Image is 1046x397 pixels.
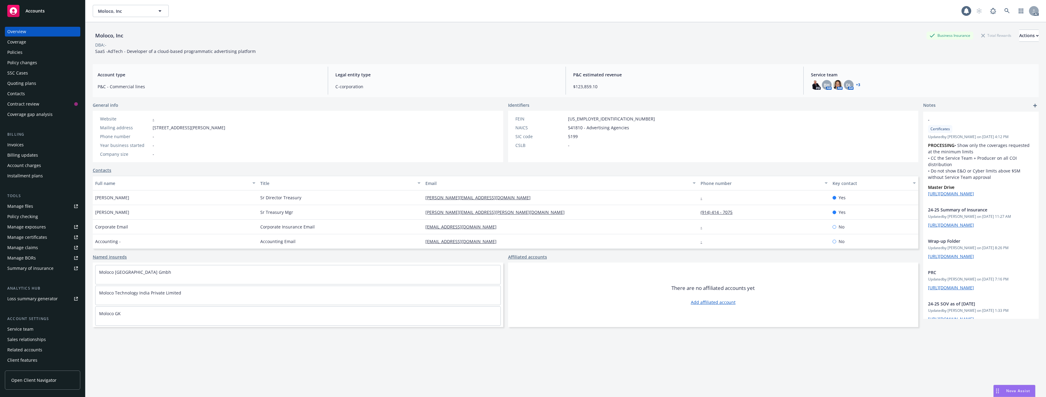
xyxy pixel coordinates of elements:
span: No [839,224,844,230]
button: Actions [1019,30,1039,42]
div: Client features [7,355,37,365]
span: Legal entity type [335,71,558,78]
div: CSLB [515,142,566,148]
a: [EMAIL_ADDRESS][DOMAIN_NAME] [425,224,501,230]
div: Manage certificates [7,232,47,242]
span: $123,859.10 [573,83,796,90]
div: Account charges [7,161,41,170]
span: Accounts [26,9,45,13]
span: Corporate Insurance Email [260,224,315,230]
span: [PERSON_NAME] [95,209,129,215]
div: Manage BORs [7,253,36,263]
div: Loss summary generator [7,294,58,304]
div: Drag to move [994,385,1001,397]
a: Contract review [5,99,80,109]
button: Email [423,176,698,190]
span: Updated by [PERSON_NAME] on [DATE] 8:26 PM [928,245,1034,251]
span: Yes [839,194,846,201]
div: Title [260,180,414,186]
span: - [153,142,154,148]
button: Phone number [698,176,830,190]
a: Policy changes [5,58,80,68]
a: Sales relationships [5,335,80,344]
span: Identifiers [508,102,529,108]
div: FEIN [515,116,566,122]
a: Quoting plans [5,78,80,88]
div: Invoices [7,140,24,150]
a: - [701,239,707,244]
strong: Master Drive [928,184,954,190]
span: No [839,238,844,245]
a: Related accounts [5,345,80,355]
a: SSC Cases [5,68,80,78]
div: Full name [95,180,249,186]
a: Manage BORs [5,253,80,263]
div: Billing updates [7,150,38,160]
div: Sales relationships [7,335,46,344]
div: Total Rewards [978,32,1014,39]
span: Updated by [PERSON_NAME] on [DATE] 7:16 PM [928,277,1034,282]
span: Moloco, Inc [98,8,151,14]
div: Actions [1019,30,1039,41]
p: • Show only the coverages requested at the minimum limits • CC the Service Team + Producer on all... [928,142,1034,180]
a: Moloco [GEOGRAPHIC_DATA] Gmbh [99,269,171,275]
a: Contacts [93,167,111,173]
span: 541810 - Advertising Agencies [568,124,629,131]
a: Service team [5,324,80,334]
span: - [153,133,154,140]
div: Contacts [7,89,25,99]
a: Overview [5,27,80,37]
a: Policies [5,47,80,57]
div: NAICS [515,124,566,131]
div: Key contact [833,180,909,186]
div: Year business started [100,142,150,148]
div: Policies [7,47,23,57]
a: Add affiliated account [691,299,736,305]
a: Client features [5,355,80,365]
a: Report a Bug [987,5,999,17]
a: - [153,116,154,122]
span: P&C estimated revenue [573,71,796,78]
a: Coverage [5,37,80,47]
div: Manage claims [7,243,38,252]
button: Nova Assist [993,385,1035,397]
span: PRC [928,269,1018,276]
a: Start snowing [973,5,985,17]
span: [US_EMPLOYER_IDENTIFICATION_NUMBER] [568,116,655,122]
span: [STREET_ADDRESS][PERSON_NAME] [153,124,225,131]
button: Key contact [830,176,918,190]
div: Policy changes [7,58,37,68]
div: Phone number [701,180,821,186]
div: Company size [100,151,150,157]
span: Open Client Navigator [11,377,57,383]
div: Wrap-up FolderUpdatedby [PERSON_NAME] on [DATE] 8:26 PM[URL][DOMAIN_NAME] [923,233,1039,264]
div: Manage exposures [7,222,46,232]
a: - [701,224,707,230]
a: Invoices [5,140,80,150]
a: Manage files [5,201,80,211]
a: [URL][DOMAIN_NAME] [928,285,974,291]
div: Contract review [7,99,39,109]
span: Sr Treasury Mgr [260,209,293,215]
div: Manage files [7,201,33,211]
a: Manage certificates [5,232,80,242]
span: - [153,151,154,157]
span: Sr Director Treasury [260,194,301,201]
span: C-corporation [335,83,558,90]
div: PRCUpdatedby [PERSON_NAME] on [DATE] 7:16 PM[URL][DOMAIN_NAME] [923,264,1039,296]
span: SaaS -AdTech - Developer of a cloud-based programmatic advertising platform [95,48,256,54]
span: Updated by [PERSON_NAME] on [DATE] 4:12 PM [928,134,1034,140]
a: +3 [856,83,860,87]
a: add [1031,102,1039,109]
a: Switch app [1015,5,1027,17]
a: Affiliated accounts [508,254,547,260]
span: - [568,142,570,148]
span: Yes [839,209,846,215]
span: Updated by [PERSON_NAME] on [DATE] 1:33 PM [928,308,1034,313]
span: 5199 [568,133,578,140]
a: Search [1001,5,1013,17]
a: Summary of insurance [5,263,80,273]
div: Service team [7,324,33,334]
div: Quoting plans [7,78,36,88]
div: -CertificatesUpdatedby [PERSON_NAME] on [DATE] 4:12 PMPROCESSING• Show only the coverages request... [923,112,1039,202]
